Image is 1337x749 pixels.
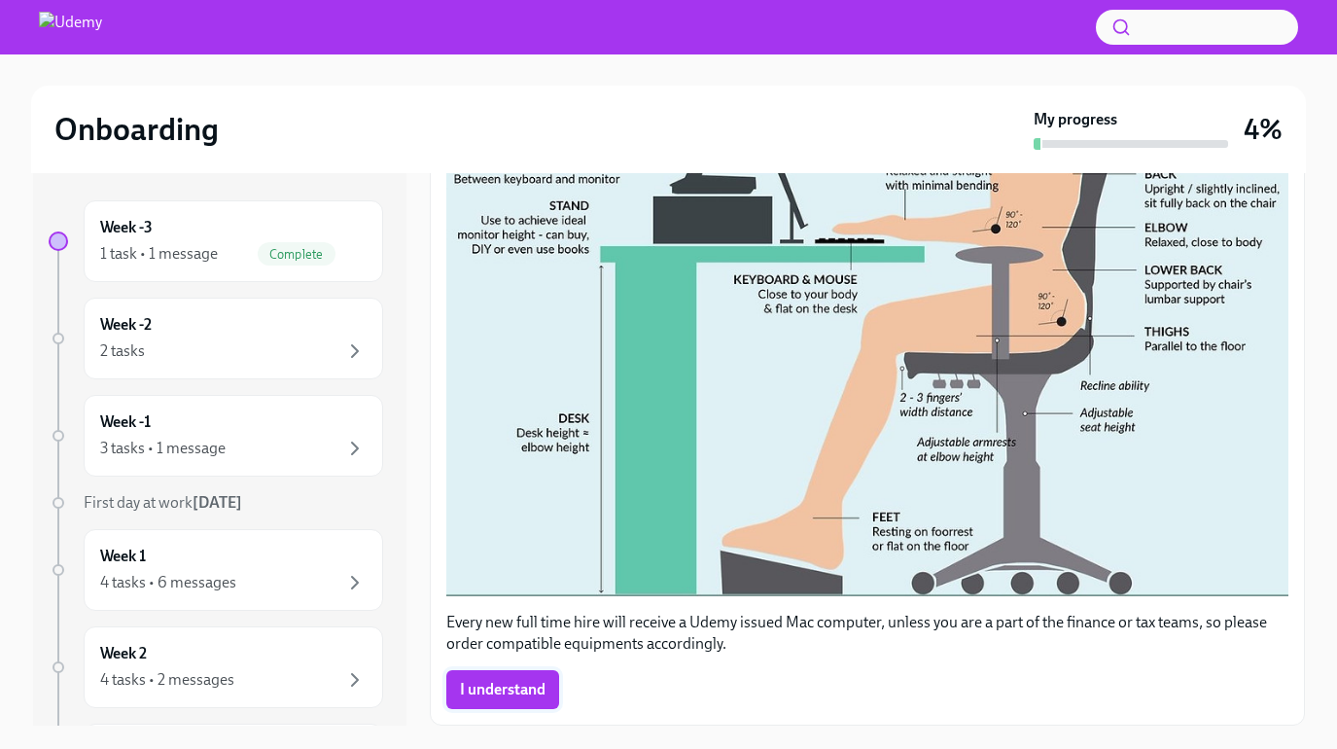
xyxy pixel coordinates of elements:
strong: [DATE] [193,493,242,512]
h6: Week -1 [100,411,151,433]
h6: Week -2 [100,314,152,336]
p: Every new full time hire will receive a Udemy issued Mac computer, unless you are a part of the f... [446,612,1288,655]
strong: My progress [1034,109,1117,130]
a: Week 24 tasks • 2 messages [49,626,383,708]
div: 2 tasks [100,340,145,362]
a: First day at work[DATE] [49,492,383,514]
div: 3 tasks • 1 message [100,438,226,459]
div: 4 tasks • 6 messages [100,572,236,593]
span: First day at work [84,493,242,512]
button: I understand [446,670,559,709]
h3: 4% [1244,112,1283,147]
span: I understand [460,680,545,699]
h6: Week -3 [100,217,153,238]
div: 1 task • 1 message [100,243,218,265]
img: Udemy [39,12,102,43]
a: Week -13 tasks • 1 message [49,395,383,477]
h6: Week 2 [100,643,147,664]
a: Week -22 tasks [49,298,383,379]
a: Week -31 task • 1 messageComplete [49,200,383,282]
div: 4 tasks • 2 messages [100,669,234,691]
h2: Onboarding [54,110,219,149]
h6: Week 1 [100,546,146,567]
a: Week 14 tasks • 6 messages [49,529,383,611]
span: Complete [258,247,335,262]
